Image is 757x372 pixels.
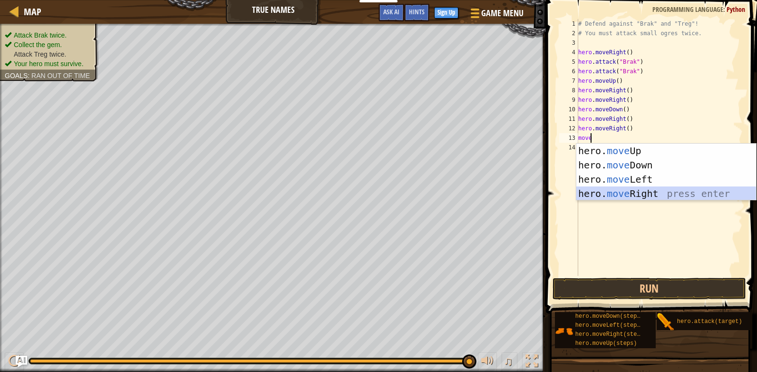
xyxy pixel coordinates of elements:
li: Attack Treg twice. [5,49,91,59]
button: Ask AI [16,356,27,367]
span: Hints [409,7,425,16]
button: Run [553,278,746,300]
div: 4 [559,48,578,57]
img: portrait.png [657,313,675,331]
span: Ran out of time [31,72,90,79]
div: 10 [559,105,578,114]
button: Ask AI [378,4,404,21]
span: Game Menu [481,7,524,20]
span: Goals [5,72,28,79]
div: 9 [559,95,578,105]
img: portrait.png [555,322,573,340]
span: Map [24,5,41,18]
span: hero.attack(target) [677,318,742,325]
span: hero.moveRight(steps) [575,331,647,338]
span: : [28,72,31,79]
span: Ask AI [383,7,399,16]
span: : [723,5,727,14]
button: Sign Up [434,7,458,19]
div: 12 [559,124,578,133]
button: Game Menu [463,4,529,26]
span: Python [727,5,745,14]
div: 13 [559,133,578,143]
div: 14 [559,143,578,152]
div: 11 [559,114,578,124]
span: hero.moveDown(steps) [575,313,644,320]
li: Collect the gem. [5,40,91,49]
div: 8 [559,86,578,95]
div: 7 [559,76,578,86]
li: Your hero must survive. [5,59,91,69]
button: Ctrl + P: Pause [5,352,24,372]
span: Attack Brak twice. [14,31,67,39]
div: 3 [559,38,578,48]
button: Toggle fullscreen [522,352,541,372]
span: Attack Treg twice. [14,50,66,58]
button: ♫ [502,352,518,372]
span: hero.moveUp(steps) [575,340,637,347]
div: 5 [559,57,578,67]
span: Programming language [652,5,723,14]
div: 6 [559,67,578,76]
div: 1 [559,19,578,29]
span: ♫ [504,354,513,368]
span: Collect the gem. [14,41,62,49]
span: hero.moveLeft(steps) [575,322,644,329]
div: 2 [559,29,578,38]
span: Your hero must survive. [14,60,84,68]
button: Adjust volume [478,352,497,372]
a: Map [19,5,41,18]
li: Attack Brak twice. [5,30,91,40]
